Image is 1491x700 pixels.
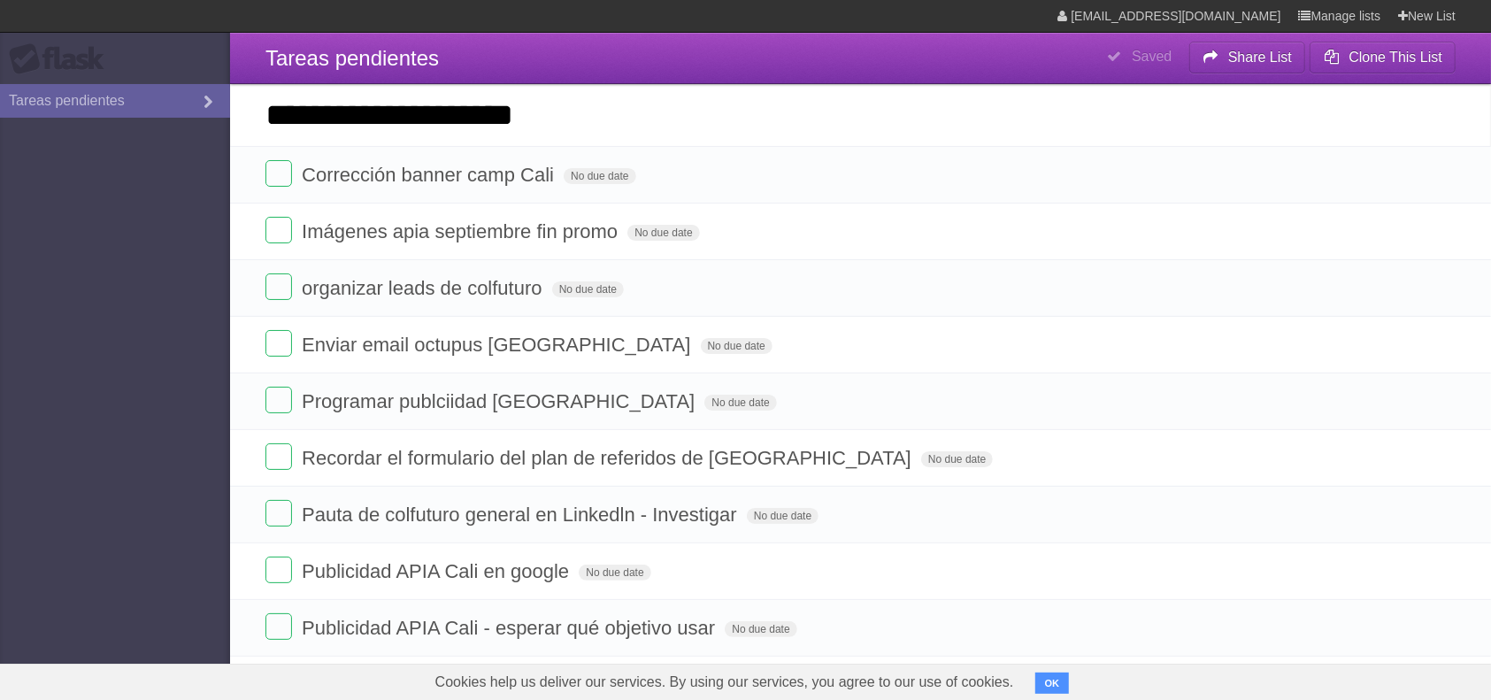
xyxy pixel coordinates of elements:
[265,217,292,243] label: Done
[265,330,292,357] label: Done
[302,560,573,582] span: Publicidad APIA Cali en google
[1349,50,1442,65] b: Clone This List
[747,508,819,524] span: No due date
[1035,673,1070,694] button: OK
[302,617,719,639] span: Publicidad APIA Cali - esperar qué objetivo usar
[265,387,292,413] label: Done
[265,443,292,470] label: Done
[552,281,624,297] span: No due date
[1310,42,1456,73] button: Clone This List
[265,613,292,640] label: Done
[627,225,699,241] span: No due date
[302,334,695,356] span: Enviar email octupus [GEOGRAPHIC_DATA]
[579,565,650,581] span: No due date
[265,160,292,187] label: Done
[265,273,292,300] label: Done
[302,504,742,526] span: Pauta de colfuturo general en Linkedln - Investigar
[265,500,292,527] label: Done
[302,220,622,242] span: Imágenes apia septiembre fin promo
[725,621,796,637] span: No due date
[418,665,1032,700] span: Cookies help us deliver our services. By using our services, you agree to our use of cookies.
[1228,50,1292,65] b: Share List
[9,43,115,75] div: Flask
[1132,49,1172,64] b: Saved
[701,338,772,354] span: No due date
[704,395,776,411] span: No due date
[265,557,292,583] label: Done
[1189,42,1306,73] button: Share List
[302,277,547,299] span: organizar leads de colfuturo
[302,447,916,469] span: Recordar el formulario del plan de referidos de [GEOGRAPHIC_DATA]
[564,168,635,184] span: No due date
[302,390,699,412] span: Programar publciidad [GEOGRAPHIC_DATA]
[921,451,993,467] span: No due date
[302,164,558,186] span: Corrección banner camp Cali
[265,46,439,70] span: Tareas pendientes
